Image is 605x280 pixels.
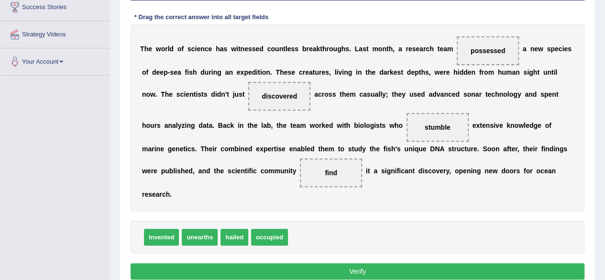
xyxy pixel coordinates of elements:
[506,68,512,76] b: m
[448,90,452,98] b: c
[197,45,200,53] b: e
[437,90,440,98] b: v
[386,45,389,53] b: t
[211,68,213,76] b: i
[402,90,406,98] b: y
[447,45,453,53] b: m
[415,68,419,76] b: p
[484,68,488,76] b: o
[240,45,244,53] b: n
[440,68,443,76] b: e
[467,90,471,98] b: o
[248,68,252,76] b: e
[279,45,283,53] b: n
[363,90,367,98] b: a
[176,90,180,98] b: s
[564,45,568,53] b: e
[220,45,224,53] b: a
[468,68,472,76] b: e
[152,68,156,76] b: d
[164,68,168,76] b: p
[161,90,165,98] b: T
[346,90,350,98] b: e
[392,90,394,98] b: t
[169,90,173,98] b: e
[131,12,272,22] div: * Drag the correct answer into all target fields
[421,68,425,76] b: h
[168,45,170,53] b: l
[443,68,446,76] b: r
[177,45,182,53] b: o
[525,90,528,98] b: a
[291,45,295,53] b: s
[432,90,437,98] b: d
[413,90,417,98] b: s
[562,45,564,53] b: i
[200,68,205,76] b: d
[240,68,244,76] b: x
[550,45,555,53] b: p
[187,122,191,129] b: n
[155,90,157,98] b: .
[543,68,548,76] b: u
[236,45,238,53] b: i
[568,45,572,53] b: s
[419,68,421,76] b: t
[260,68,262,76] b: i
[387,68,389,76] b: r
[142,90,146,98] b: n
[221,90,225,98] b: n
[356,68,358,76] b: i
[144,45,149,53] b: h
[429,90,432,98] b: a
[393,45,395,53] b: ,
[156,45,161,53] b: w
[434,68,440,76] b: w
[325,68,329,76] b: s
[326,45,329,53] b: r
[146,68,148,76] b: f
[337,45,341,53] b: g
[547,68,551,76] b: n
[180,90,184,98] b: c
[322,45,327,53] b: h
[416,45,419,53] b: e
[457,36,519,65] span: Drop target
[267,45,271,53] b: c
[336,68,338,76] b: i
[516,68,520,76] b: n
[150,90,155,98] b: w
[258,68,260,76] b: t
[321,68,325,76] b: e
[452,90,456,98] b: e
[170,45,174,53] b: d
[187,45,191,53] b: s
[378,45,383,53] b: o
[394,68,397,76] b: e
[131,263,584,280] button: Verify
[359,90,363,98] b: c
[363,45,366,53] b: s
[553,68,555,76] b: i
[499,90,503,98] b: n
[287,68,291,76] b: s
[313,68,315,76] b: t
[397,68,401,76] b: s
[406,45,408,53] b: r
[344,68,348,76] b: n
[191,122,195,129] b: g
[299,68,303,76] b: c
[556,90,559,98] b: t
[530,45,534,53] b: n
[184,90,186,98] b: i
[425,68,429,76] b: s
[426,45,429,53] b: c
[458,68,460,76] b: i
[191,45,195,53] b: c
[286,45,287,53] b: l
[407,68,411,76] b: d
[394,90,398,98] b: h
[487,90,491,98] b: e
[181,45,184,53] b: f
[548,90,552,98] b: e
